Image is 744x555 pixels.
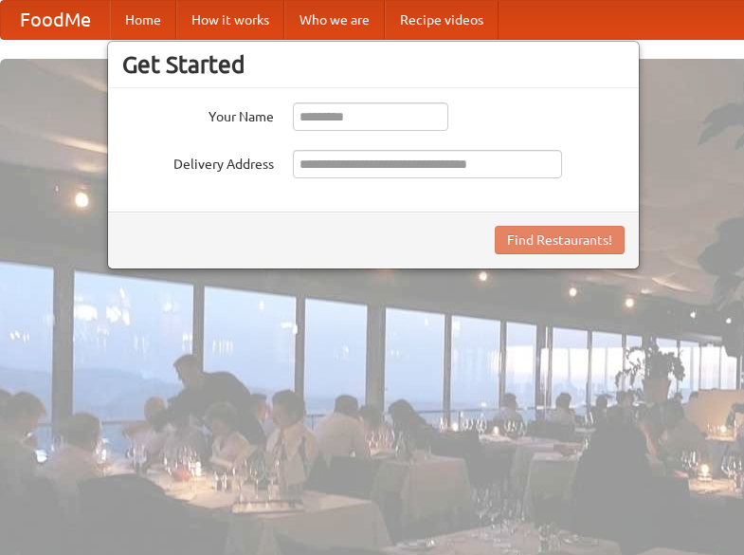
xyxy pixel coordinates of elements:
[122,50,625,79] h3: Get Started
[176,1,284,39] a: How it works
[122,102,274,126] label: Your Name
[1,1,110,39] a: FoodMe
[122,150,274,174] label: Delivery Address
[495,226,625,254] button: Find Restaurants!
[284,1,385,39] a: Who we are
[110,1,176,39] a: Home
[385,1,499,39] a: Recipe videos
